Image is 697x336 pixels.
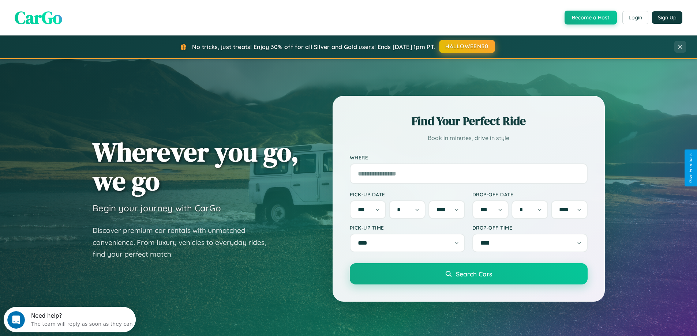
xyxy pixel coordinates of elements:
[192,43,435,50] span: No tricks, just treats! Enjoy 30% off for all Silver and Gold users! Ends [DATE] 1pm PT.
[688,153,693,183] div: Give Feedback
[439,40,495,53] button: HALLOWEEN30
[472,191,588,197] label: Drop-off Date
[7,311,25,329] iframe: Intercom live chat
[93,224,276,260] p: Discover premium car rentals with unmatched convenience. From luxury vehicles to everyday rides, ...
[93,203,221,214] h3: Begin your journey with CarGo
[15,5,62,30] span: CarGo
[350,224,465,231] label: Pick-up Time
[27,12,129,20] div: The team will reply as soon as they can
[93,137,299,195] h1: Wherever you go, we go
[350,113,588,129] h2: Find Your Perfect Ride
[350,154,588,161] label: Where
[565,11,617,24] button: Become a Host
[3,3,136,23] div: Open Intercom Messenger
[350,191,465,197] label: Pick-up Date
[652,11,682,24] button: Sign Up
[472,224,588,231] label: Drop-off Time
[350,263,588,284] button: Search Cars
[350,133,588,143] p: Book in minutes, drive in style
[27,6,129,12] div: Need help?
[622,11,648,24] button: Login
[4,307,136,332] iframe: Intercom live chat discovery launcher
[456,270,492,278] span: Search Cars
